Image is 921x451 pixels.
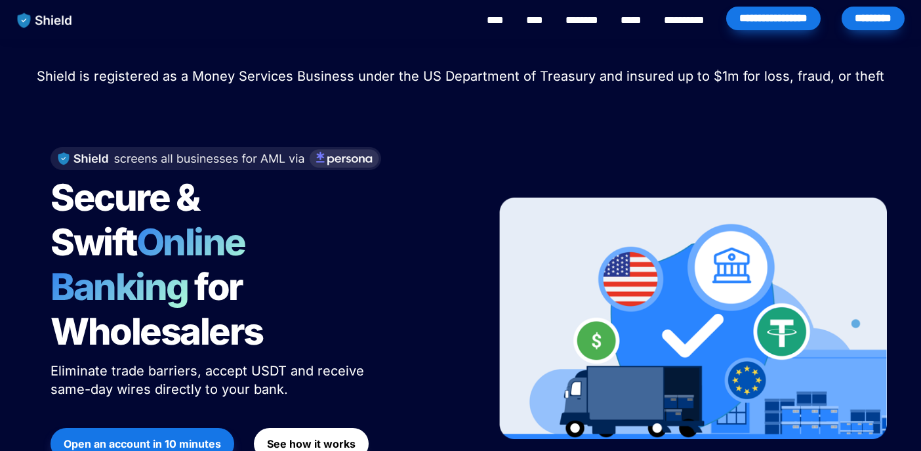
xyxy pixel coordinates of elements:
span: Secure & Swift [51,175,205,265]
strong: See how it works [267,437,356,450]
span: Online Banking [51,220,258,309]
span: for Wholesalers [51,265,263,354]
span: Eliminate trade barriers, accept USDT and receive same-day wires directly to your bank. [51,363,368,397]
strong: Open an account in 10 minutes [64,437,221,450]
span: Shield is registered as a Money Services Business under the US Department of Treasury and insured... [37,68,884,84]
img: website logo [11,7,79,34]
